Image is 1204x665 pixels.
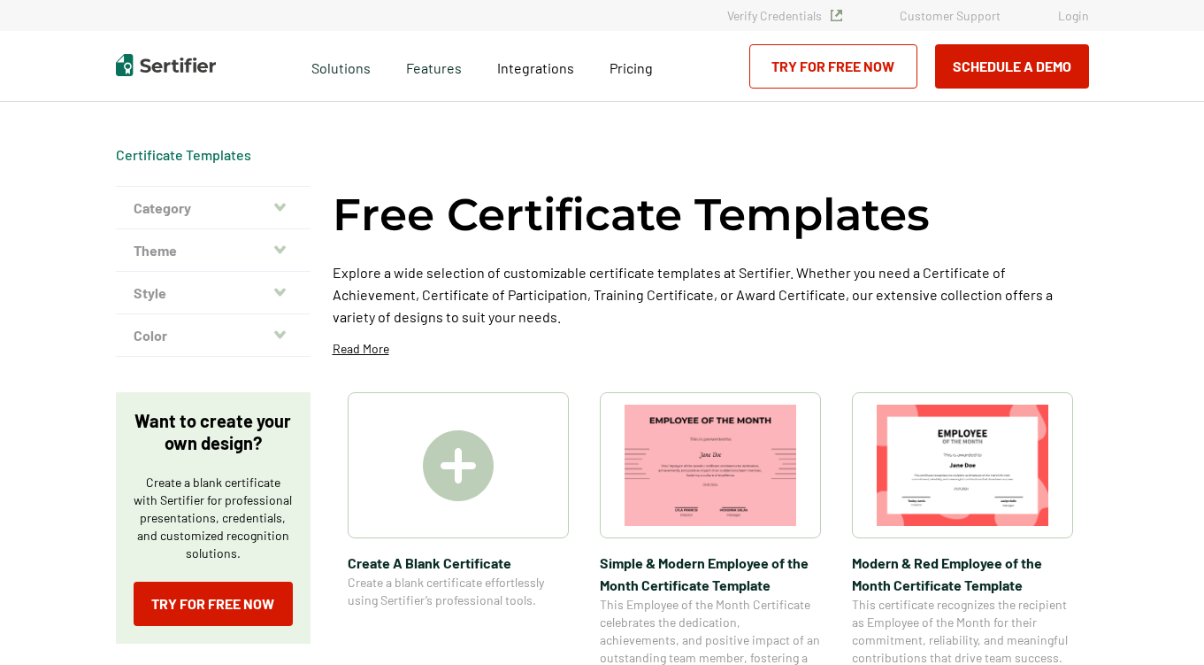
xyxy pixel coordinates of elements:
a: Customer Support [900,8,1001,23]
a: Certificate Templates [116,146,251,163]
span: Create A Blank Certificate [348,552,569,574]
span: Certificate Templates [116,146,251,164]
img: Verified [831,10,842,21]
a: Try for Free Now [749,44,917,89]
a: Login [1058,8,1089,23]
button: Category [116,187,311,229]
div: Breadcrumb [116,146,251,164]
p: Explore a wide selection of customizable certificate templates at Sertifier. Whether you need a C... [333,261,1089,328]
img: Sertifier | Digital Credentialing Platform [116,54,216,76]
p: Read More [333,340,389,358]
span: Integrations [497,59,574,76]
h1: Free Certificate Templates [333,186,930,244]
span: Modern & Red Employee of the Month Certificate Template [852,552,1073,596]
button: Theme [116,229,311,272]
span: Create a blank certificate effortlessly using Sertifier’s professional tools. [348,574,569,609]
a: Try for Free Now [134,582,293,626]
a: Pricing [610,55,653,77]
button: Style [116,272,311,314]
a: Integrations [497,55,574,77]
p: Create a blank certificate with Sertifier for professional presentations, credentials, and custom... [134,474,293,562]
img: Simple & Modern Employee of the Month Certificate Template [625,405,796,526]
button: Color [116,314,311,357]
p: Want to create your own design? [134,410,293,454]
span: Features [406,55,462,77]
span: Simple & Modern Employee of the Month Certificate Template [600,552,821,596]
img: Modern & Red Employee of the Month Certificate Template [877,405,1048,526]
img: Create A Blank Certificate [423,430,494,501]
span: Pricing [610,59,653,76]
a: Verify Credentials [727,8,842,23]
span: Solutions [311,55,371,77]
